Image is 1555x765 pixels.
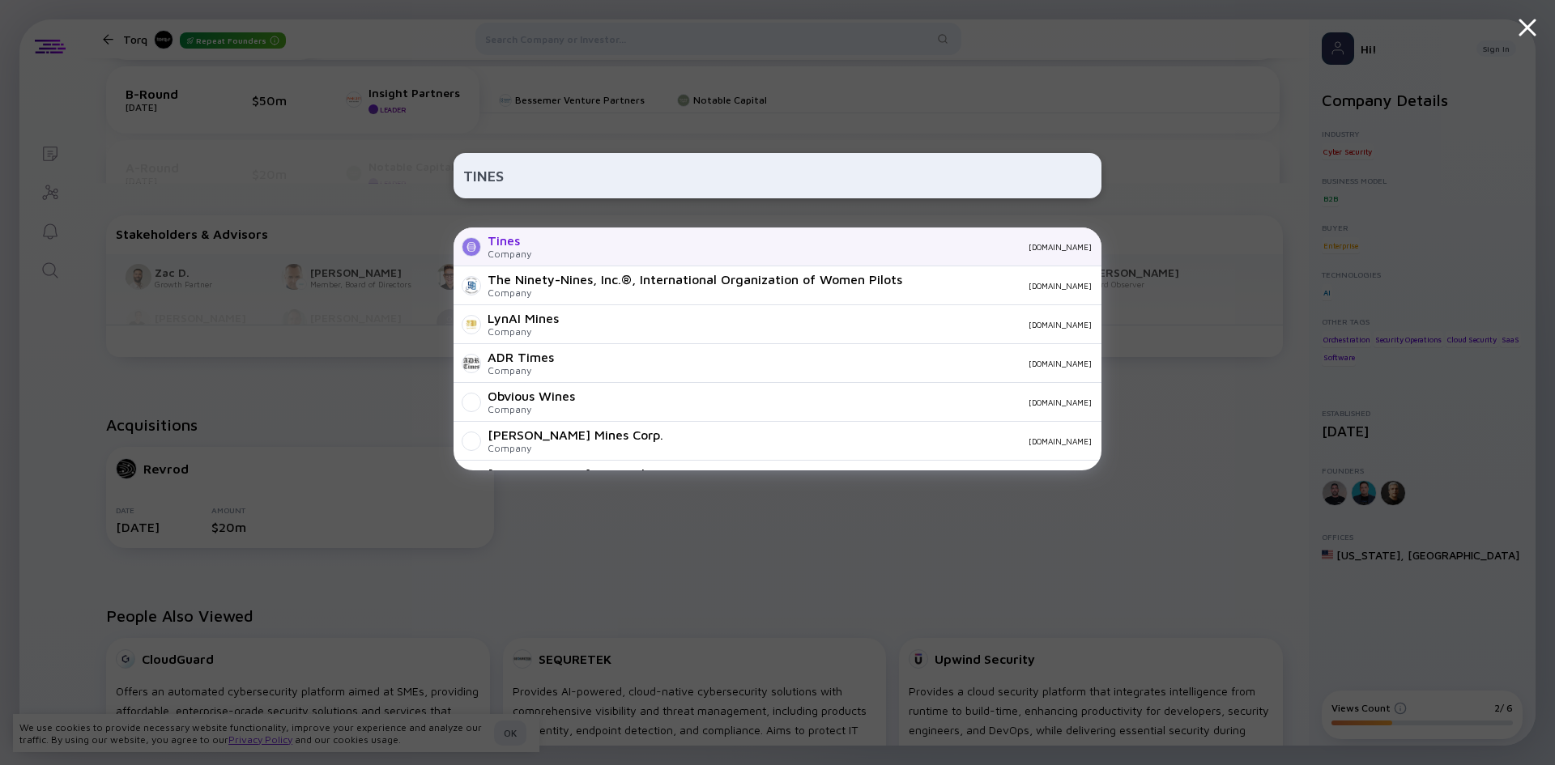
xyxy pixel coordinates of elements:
[567,359,1092,368] div: [DOMAIN_NAME]
[488,442,663,454] div: Company
[488,325,559,338] div: Company
[676,436,1092,446] div: [DOMAIN_NAME]
[488,272,902,287] div: The Ninety-Nines, Inc.®, International Organization of Women Pilots
[488,287,902,299] div: Company
[488,311,559,325] div: LynAI Mines
[488,233,531,248] div: Tines
[488,389,575,403] div: Obvious Wines
[488,403,575,415] div: Company
[488,427,663,442] div: [PERSON_NAME] Mines Corp.
[488,364,554,376] div: Company
[544,242,1092,252] div: [DOMAIN_NAME]
[915,281,1092,291] div: [DOMAIN_NAME]
[488,350,554,364] div: ADR Times
[463,161,1092,190] input: Search Company or Investor...
[488,466,649,481] div: [PERSON_NAME] Research
[588,397,1092,407] div: [DOMAIN_NAME]
[572,320,1092,329] div: [DOMAIN_NAME]
[488,248,531,260] div: Company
